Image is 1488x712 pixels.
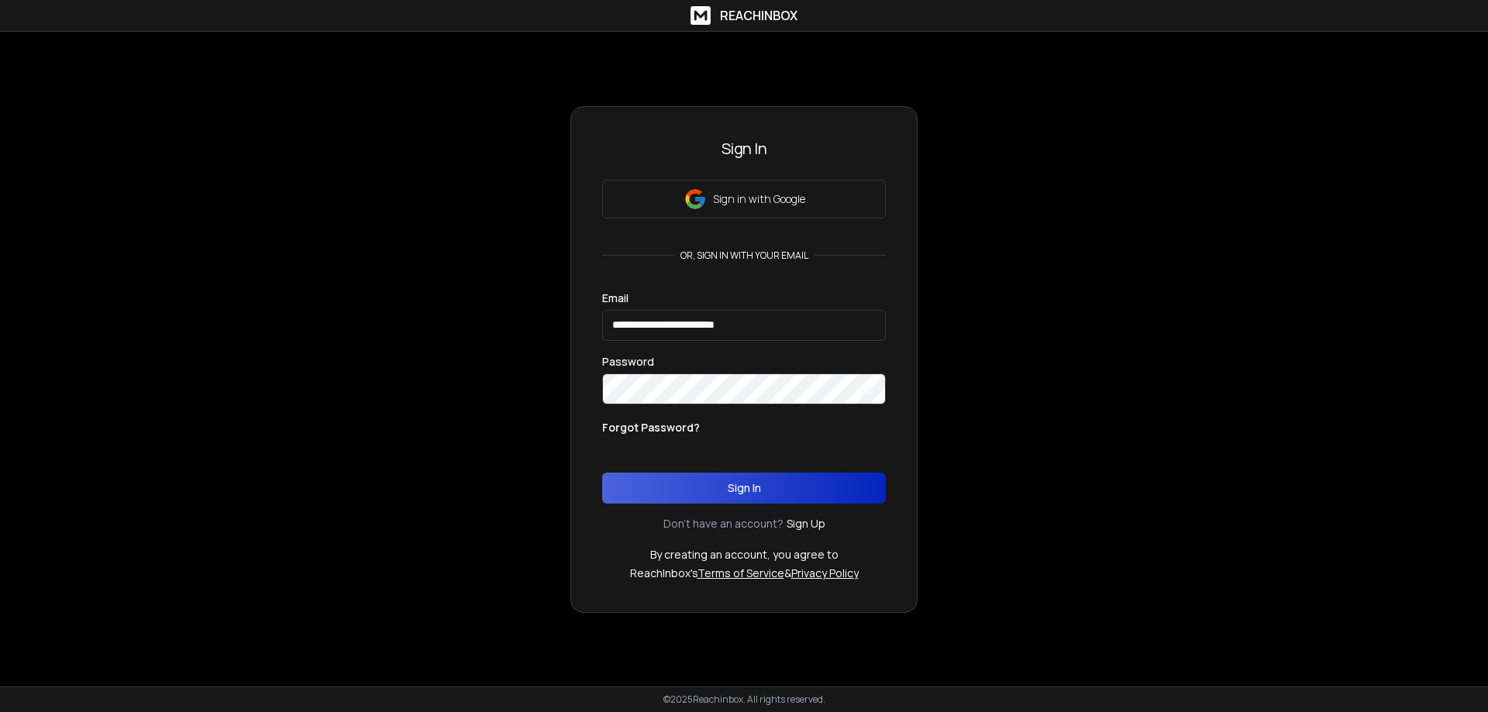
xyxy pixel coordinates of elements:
p: ReachInbox's & [630,566,859,581]
h3: Sign In [602,138,886,160]
h1: ReachInbox [720,6,797,25]
p: Sign in with Google [713,191,805,207]
label: Password [602,356,654,367]
button: Sign in with Google [602,180,886,218]
p: or, sign in with your email [674,249,815,262]
a: ReachInbox [691,6,797,25]
a: Sign Up [787,516,825,531]
label: Email [602,293,629,304]
p: Don't have an account? [663,516,784,531]
a: Terms of Service [697,566,784,580]
p: Forgot Password? [602,420,700,435]
button: Sign In [602,473,886,504]
a: Privacy Policy [791,566,859,580]
p: By creating an account, you agree to [650,547,839,562]
p: © 2025 Reachinbox. All rights reserved. [663,693,825,706]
